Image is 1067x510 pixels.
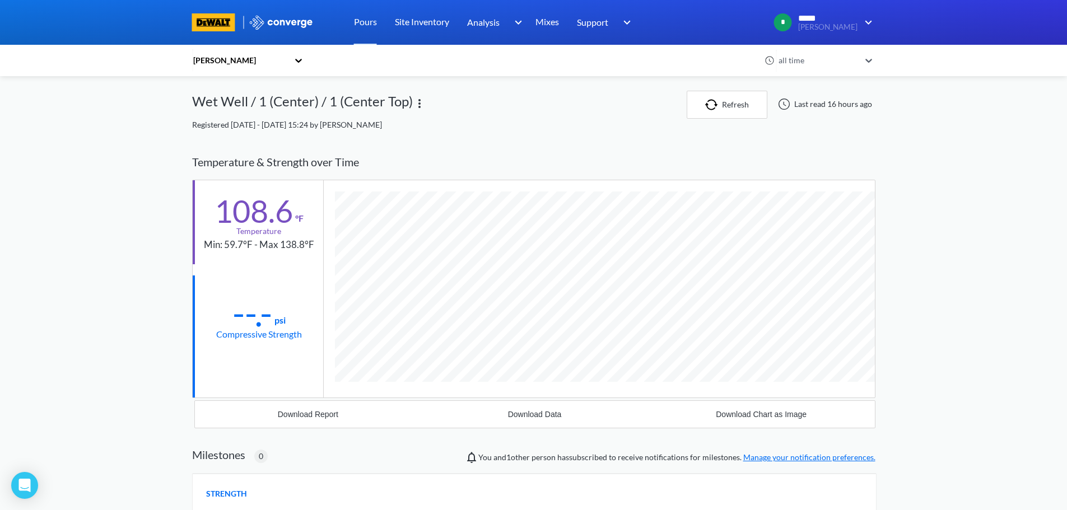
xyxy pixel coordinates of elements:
[206,488,247,500] span: STRENGTH
[478,451,875,464] span: You and person has subscribed to receive notifications for milestones.
[216,327,302,341] div: Compressive Strength
[776,54,860,67] div: all time
[716,410,807,419] div: Download Chart as Image
[192,54,288,67] div: [PERSON_NAME]
[192,91,413,119] div: Wet Well / 1 (Center) / 1 (Center Top)
[765,55,775,65] img: icon-clock.svg
[195,401,422,428] button: Download Report
[215,197,293,225] div: 108.6
[772,97,875,111] div: Last read 16 hours ago
[465,451,478,464] img: notifications-icon.svg
[743,452,875,462] a: Manage your notification preferences.
[413,97,426,110] img: more.svg
[236,225,281,237] div: Temperature
[616,16,634,29] img: downArrow.svg
[687,91,767,119] button: Refresh
[192,13,235,31] img: branding logo
[506,452,530,462] span: Clay
[507,16,525,29] img: downArrow.svg
[278,410,338,419] div: Download Report
[192,448,245,461] h2: Milestones
[192,144,875,180] div: Temperature & Strength over Time
[467,15,500,29] span: Analysis
[192,13,249,31] a: branding logo
[11,472,38,499] div: Open Intercom Messenger
[508,410,562,419] div: Download Data
[858,16,875,29] img: downArrow.svg
[204,237,314,252] div: Min: 59.7°F - Max 138.8°F
[577,15,608,29] span: Support
[232,299,272,327] div: --.-
[648,401,875,428] button: Download Chart as Image
[259,450,263,462] span: 0
[705,99,722,110] img: icon-refresh.svg
[421,401,648,428] button: Download Data
[798,23,858,31] span: [PERSON_NAME]
[249,15,314,30] img: logo_ewhite.svg
[192,120,382,129] span: Registered [DATE] - [DATE] 15:24 by [PERSON_NAME]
